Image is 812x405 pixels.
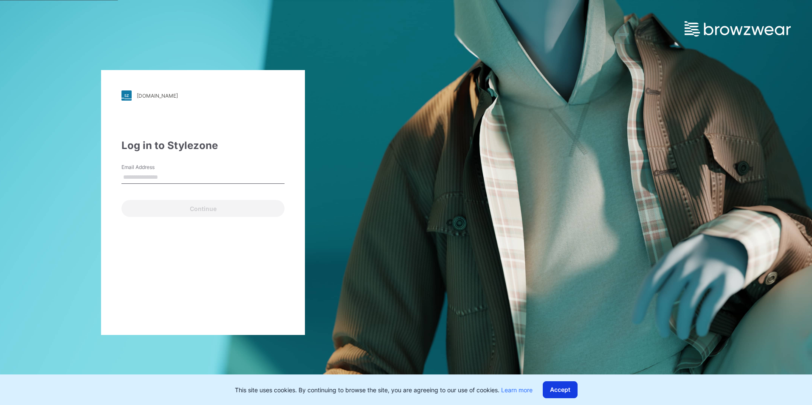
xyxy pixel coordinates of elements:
label: Email Address [121,163,181,171]
img: browzwear-logo.e42bd6dac1945053ebaf764b6aa21510.svg [685,21,791,37]
p: This site uses cookies. By continuing to browse the site, you are agreeing to our use of cookies. [235,385,533,394]
a: Learn more [501,386,533,394]
div: [DOMAIN_NAME] [137,93,178,99]
img: stylezone-logo.562084cfcfab977791bfbf7441f1a819.svg [121,90,132,101]
div: Log in to Stylezone [121,138,285,153]
a: [DOMAIN_NAME] [121,90,285,101]
button: Accept [543,381,578,398]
